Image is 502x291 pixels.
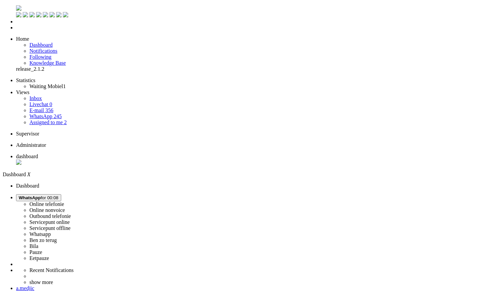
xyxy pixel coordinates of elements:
label: Online telefonie [29,201,64,207]
label: Bila [29,243,38,249]
a: Notifications menu item [29,48,58,54]
label: Whatsapp [29,231,51,237]
span: 2 [64,119,67,125]
label: Online nonvoice [29,207,65,213]
span: Assigned to me [29,119,63,125]
li: Recent Notifications [29,267,499,273]
div: Close tab [16,160,499,166]
span: E-mail [29,107,44,113]
ul: dashboard menu items [3,36,499,72]
a: Dashboard menu item [29,42,53,48]
a: WhatsApp 245 [29,113,62,119]
li: Tickets menu [16,25,499,31]
img: ic_m_inbox_white.svg [36,12,41,17]
label: Pauze [29,249,42,255]
a: Omnidesk [16,6,21,12]
li: Home menu item [16,36,499,42]
label: Eetpauze [29,255,49,261]
img: ic_m_settings_white.svg [63,12,68,17]
label: Servicepunt offline [29,225,71,231]
a: Assigned to me 2 [29,119,67,125]
span: release_2.1.2 [16,66,44,72]
li: WhatsAppfor 00:08 Online telefonieOnline nonvoiceOutbound telefonieServicepunt onlineServicepunt ... [16,194,499,261]
a: E-mail 356 [29,107,54,113]
a: Knowledge base [29,60,66,66]
li: Dashboard [16,183,499,189]
li: Administrator [16,142,499,148]
span: Dashboard [29,42,53,48]
span: for 00:08 [19,195,59,200]
span: 356 [45,107,54,113]
img: flow_omnibird.svg [16,5,21,11]
img: ic_m_inbox.svg [29,12,35,17]
button: WhatsAppfor 00:08 [16,194,61,201]
span: 245 [54,113,62,119]
label: Servicepunt online [29,219,70,225]
img: ic_close.svg [16,160,21,165]
i: X [27,172,30,177]
li: Statistics [16,77,499,83]
span: dashboard [16,154,38,159]
span: Notifications [29,48,58,54]
label: Ben zo terug [29,237,57,243]
img: ic_m_stats_white.svg [49,12,55,17]
img: ic_m_stats.svg [43,12,48,17]
img: ic_m_settings.svg [56,12,62,17]
span: Knowledge Base [29,60,66,66]
ul: Menu [3,5,499,31]
span: WhatsApp [19,195,41,200]
a: Following [29,54,52,60]
li: Views [16,89,499,95]
span: Dashboard [3,172,26,177]
span: WhatsApp [29,113,52,119]
a: Inbox [29,95,42,101]
img: ic_m_dashboard.svg [16,12,21,17]
span: Livechat [29,101,48,107]
span: 0 [49,101,52,107]
span: 1 [63,83,66,89]
a: Waiting Mobiel [29,83,66,89]
a: Livechat 0 [29,101,52,107]
label: Outbound telefonie [29,213,71,219]
a: show more [29,279,53,285]
li: Supervisor [16,131,499,137]
img: ic_m_dashboard_white.svg [23,12,28,17]
li: Dashboard [16,154,499,166]
li: Dashboard menu [16,19,499,25]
